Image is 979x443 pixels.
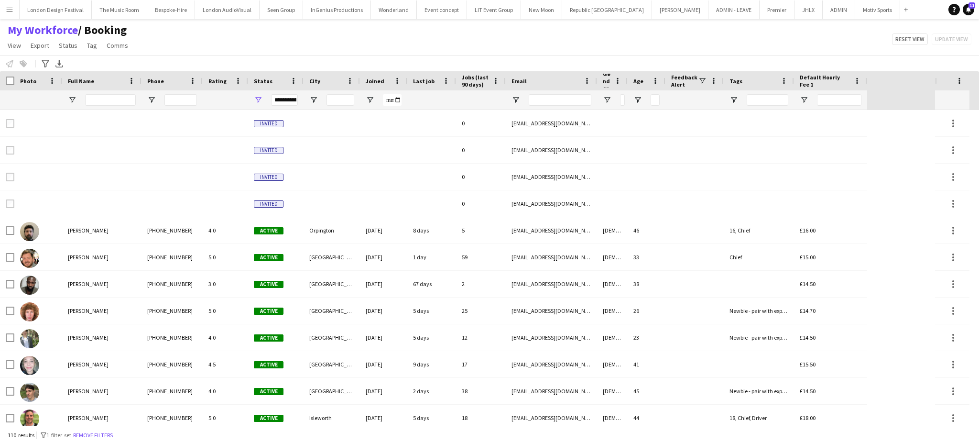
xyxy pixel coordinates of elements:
[304,217,360,244] div: Orpington
[141,217,203,244] div: [PHONE_NUMBER]
[724,378,794,404] div: Newbie - pair with experienced crew
[724,244,794,270] div: Chief
[628,244,665,270] div: 33
[800,227,816,234] span: £16.00
[141,351,203,377] div: [PHONE_NUMBER]
[633,78,643,85] span: Age
[603,96,611,104] button: Open Filter Menu
[8,23,78,37] a: My Workforce
[78,23,127,37] span: Booking
[467,0,521,19] button: LIT Event Group
[20,410,39,429] img: Allan Horsfield
[456,110,506,136] div: 0
[817,94,861,106] input: Default Hourly Fee 1 Filter Input
[20,249,39,268] img: Adam McCarter
[708,0,760,19] button: ADMIN - LEAVE
[304,405,360,431] div: Isleworth
[407,271,456,297] div: 67 days
[20,222,39,241] img: Adam Kent
[141,378,203,404] div: [PHONE_NUMBER]
[360,378,407,404] div: [DATE]
[800,334,816,341] span: £14.50
[141,324,203,351] div: [PHONE_NUMBER]
[651,94,660,106] input: Age Filter Input
[855,0,900,19] button: Motiv Sports
[68,96,76,104] button: Open Filter Menu
[54,58,65,69] app-action-btn: Export XLSX
[823,0,855,19] button: ADMIN
[800,74,850,88] span: Default Hourly Fee 1
[366,96,374,104] button: Open Filter Menu
[326,94,354,106] input: City Filter Input
[597,351,628,377] div: [DEMOGRAPHIC_DATA]
[20,78,36,85] span: Photo
[407,244,456,270] div: 1 day
[304,378,360,404] div: [GEOGRAPHIC_DATA]
[407,405,456,431] div: 5 days
[254,361,283,368] span: Active
[506,164,597,190] div: [EMAIL_ADDRESS][DOMAIN_NAME]
[407,298,456,324] div: 5 days
[407,217,456,244] div: 8 days
[628,217,665,244] div: 46
[141,298,203,324] div: [PHONE_NUMBER]
[20,329,39,348] img: Alfie Williamson
[254,308,283,315] span: Active
[597,405,628,431] div: [DEMOGRAPHIC_DATA]
[407,378,456,404] div: 2 days
[4,39,25,52] a: View
[633,96,642,104] button: Open Filter Menu
[203,298,248,324] div: 5.0
[254,120,283,127] span: Invited
[800,280,816,288] span: £14.50
[968,2,975,9] span: 11
[87,41,97,50] span: Tag
[360,217,407,244] div: [DATE]
[456,271,506,297] div: 2
[628,298,665,324] div: 26
[254,334,283,342] span: Active
[6,146,14,155] input: Row Selection is disabled for this row (unchecked)
[963,4,974,15] a: 11
[747,94,788,106] input: Tags Filter Input
[407,351,456,377] div: 9 days
[360,244,407,270] div: [DATE]
[203,405,248,431] div: 5.0
[462,74,489,88] span: Jobs (last 90 days)
[68,334,109,341] span: [PERSON_NAME]
[92,0,147,19] button: The Music Room
[309,96,318,104] button: Open Filter Menu
[68,388,109,395] span: [PERSON_NAME]
[59,41,77,50] span: Status
[27,39,53,52] a: Export
[254,254,283,261] span: Active
[597,378,628,404] div: [DEMOGRAPHIC_DATA]
[506,190,597,217] div: [EMAIL_ADDRESS][DOMAIN_NAME]
[31,41,49,50] span: Export
[40,58,51,69] app-action-btn: Advanced filters
[68,307,109,314] span: [PERSON_NAME]
[360,271,407,297] div: [DATE]
[597,324,628,351] div: [DEMOGRAPHIC_DATA]
[417,0,467,19] button: Event concept
[456,378,506,404] div: 38
[303,0,371,19] button: InGenius Productions
[71,430,115,441] button: Remove filters
[103,39,132,52] a: Comms
[203,217,248,244] div: 4.0
[20,383,39,402] img: Alistair Redding
[506,324,597,351] div: [EMAIL_ADDRESS][DOMAIN_NAME]
[597,217,628,244] div: [DEMOGRAPHIC_DATA]
[203,244,248,270] div: 5.0
[360,324,407,351] div: [DATE]
[562,0,652,19] button: Republic [GEOGRAPHIC_DATA]
[55,39,81,52] a: Status
[141,405,203,431] div: [PHONE_NUMBER]
[254,147,283,154] span: Invited
[603,70,610,92] span: Gender
[309,78,320,85] span: City
[456,324,506,351] div: 12
[760,0,794,19] button: Premier
[729,78,742,85] span: Tags
[20,302,39,321] img: Alfie Dyer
